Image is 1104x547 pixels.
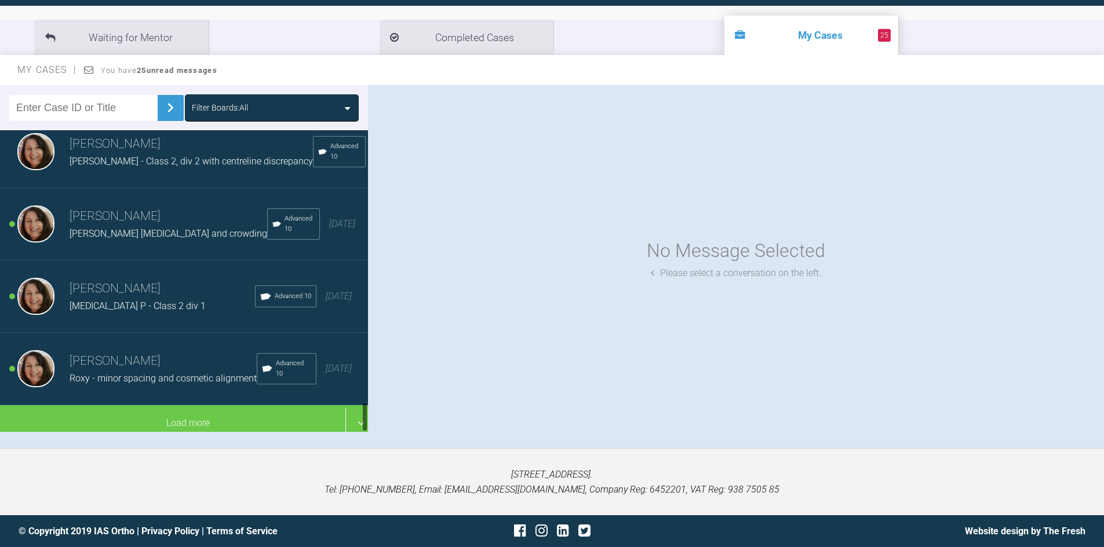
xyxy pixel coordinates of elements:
span: [PERSON_NAME] - Class 2, div 2 with centreline discrepancy [70,156,313,167]
span: [DATE] [329,218,355,229]
img: Lana Gilchrist [17,350,54,387]
a: Privacy Policy [141,526,199,537]
a: Website design by The Fresh [965,526,1085,537]
img: Lana Gilchrist [17,133,54,170]
span: [DATE] [326,291,352,302]
img: Lana Gilchrist [17,205,54,243]
span: Advanced 10 [285,214,315,234]
div: Filter Boards: All [192,101,248,114]
span: 25 [878,29,891,42]
input: Enter Case ID or Title [9,95,158,121]
span: You have [101,66,217,75]
span: [DATE] [326,363,352,374]
li: My Cases [724,16,898,55]
div: Please select a conversation on the left. [651,266,821,281]
h3: [PERSON_NAME] [70,279,255,299]
h3: [PERSON_NAME] [70,351,257,371]
span: [MEDICAL_DATA] P - Class 2 div 1 [70,300,206,311]
h3: [PERSON_NAME] [70,207,267,226]
span: Advanced 10 [275,291,311,302]
span: My Cases [17,64,77,75]
p: [STREET_ADDRESS]. Tel: [PHONE_NUMBER], Email: [EMAIL_ADDRESS][DOMAIN_NAME], Company Reg: 6452201,... [19,467,1085,497]
img: chevronRight.28bd32b0.svg [161,98,180,117]
div: No Message Selected [647,236,825,266]
span: Advanced 10 [330,141,360,162]
div: © Copyright 2019 IAS Ortho | | [19,524,374,539]
a: Terms of Service [206,526,278,537]
li: Completed Cases [380,20,553,55]
span: [PERSON_NAME] [MEDICAL_DATA] and crowding [70,228,267,239]
span: Advanced 10 [276,358,311,379]
h3: [PERSON_NAME] [70,134,313,154]
li: Waiting for Mentor [35,20,209,55]
span: Roxy - minor spacing and cosmetic alignment [70,373,257,384]
img: Lana Gilchrist [17,278,54,315]
strong: 25 unread messages [137,66,217,75]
